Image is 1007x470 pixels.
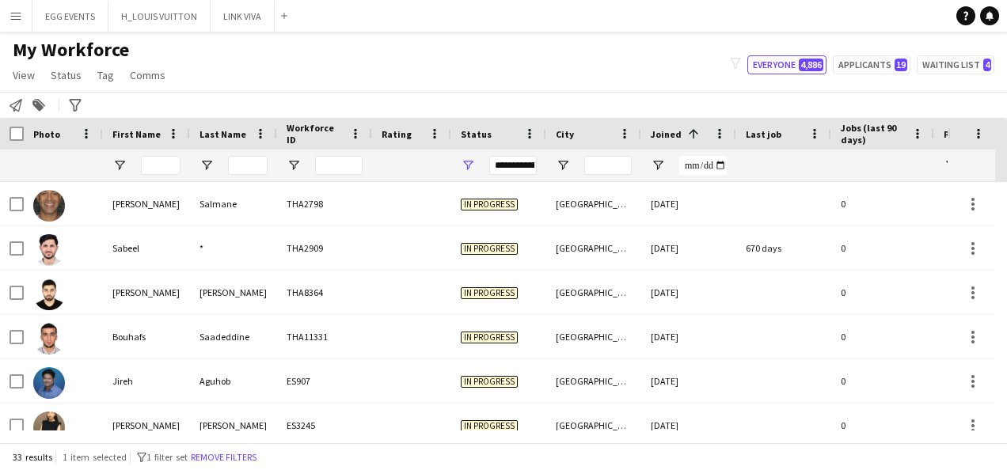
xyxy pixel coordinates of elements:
[747,55,826,74] button: Everyone4,886
[108,1,211,32] button: H_LOUIS VUITTON
[641,182,736,226] div: [DATE]
[461,332,518,343] span: In progress
[32,1,108,32] button: EGG EVENTS
[6,96,25,115] app-action-btn: Notify workforce
[33,190,65,222] img: Mohamed Salmane
[228,156,268,175] input: Last Name Filter Input
[33,411,65,443] img: Maira Shahbaz
[382,128,412,140] span: Rating
[831,359,934,403] div: 0
[6,65,41,85] a: View
[641,271,736,314] div: [DATE]
[103,359,190,403] div: Jireh
[66,96,85,115] app-action-btn: Advanced filters
[51,68,82,82] span: Status
[461,420,518,432] span: In progress
[190,182,277,226] div: Salmane
[917,55,994,74] button: Waiting list4
[461,376,518,388] span: In progress
[277,271,372,314] div: THA8364
[833,55,910,74] button: Applicants19
[199,128,246,140] span: Last Name
[461,128,492,140] span: Status
[736,226,831,270] div: 670 days
[651,158,665,172] button: Open Filter Menu
[831,182,934,226] div: 0
[33,367,65,399] img: Jireh Aguhob
[799,59,823,71] span: 4,886
[461,199,518,210] span: In progress
[199,158,214,172] button: Open Filter Menu
[190,404,277,447] div: [PERSON_NAME]
[103,226,190,270] div: Sabeel
[287,122,344,146] span: Workforce ID
[315,156,363,175] input: Workforce ID Filter Input
[546,182,641,226] div: [GEOGRAPHIC_DATA]
[97,68,114,82] span: Tag
[13,38,129,62] span: My Workforce
[287,158,301,172] button: Open Filter Menu
[277,182,372,226] div: THA2798
[841,122,906,146] span: Jobs (last 90 days)
[944,128,975,140] span: Profile
[641,226,736,270] div: [DATE]
[141,156,180,175] input: First Name Filter Input
[103,271,190,314] div: [PERSON_NAME]
[546,271,641,314] div: [GEOGRAPHIC_DATA]
[277,359,372,403] div: ES907
[895,59,907,71] span: 19
[112,128,161,140] span: First Name
[211,1,275,32] button: LINK VIVA
[831,226,934,270] div: 0
[746,128,781,140] span: Last job
[190,315,277,358] div: Saadeddine
[641,315,736,358] div: [DATE]
[103,315,190,358] div: Bouhafs
[461,243,518,255] span: In progress
[461,158,475,172] button: Open Filter Menu
[44,65,88,85] a: Status
[13,68,35,82] span: View
[130,68,165,82] span: Comms
[91,65,120,85] a: Tag
[112,158,127,172] button: Open Filter Menu
[546,315,641,358] div: [GEOGRAPHIC_DATA]
[33,279,65,310] img: Abdullah Anwaruddin
[146,451,188,463] span: 1 filter set
[277,226,372,270] div: THA2909
[546,359,641,403] div: [GEOGRAPHIC_DATA]
[33,323,65,354] img: Bouhafs Saadeddine
[190,271,277,314] div: [PERSON_NAME]
[33,128,60,140] span: Photo
[983,59,991,71] span: 4
[461,287,518,299] span: In progress
[190,359,277,403] div: Aguhob
[831,404,934,447] div: 0
[584,156,632,175] input: City Filter Input
[188,449,260,466] button: Remove filters
[641,404,736,447] div: [DATE]
[123,65,172,85] a: Comms
[29,96,48,115] app-action-btn: Add to tag
[103,182,190,226] div: [PERSON_NAME]
[277,404,372,447] div: ES3245
[63,451,127,463] span: 1 item selected
[831,315,934,358] div: 0
[546,404,641,447] div: [GEOGRAPHIC_DATA]
[33,234,65,266] img: Sabeel *
[546,226,641,270] div: [GEOGRAPHIC_DATA]
[641,359,736,403] div: [DATE]
[277,315,372,358] div: THA11331
[944,158,958,172] button: Open Filter Menu
[651,128,682,140] span: Joined
[831,271,934,314] div: 0
[679,156,727,175] input: Joined Filter Input
[556,158,570,172] button: Open Filter Menu
[556,128,574,140] span: City
[103,404,190,447] div: [PERSON_NAME]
